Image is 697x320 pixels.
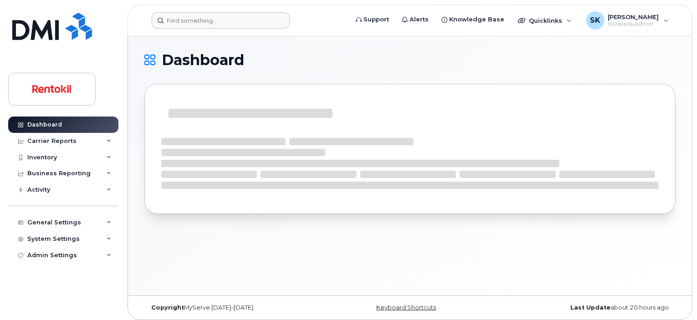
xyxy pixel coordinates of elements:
[151,304,184,311] strong: Copyright
[162,53,244,67] span: Dashboard
[570,304,610,311] strong: Last Update
[498,304,676,311] div: about 20 hours ago
[376,304,436,311] a: Keyboard Shortcuts
[144,304,322,311] div: MyServe [DATE]–[DATE]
